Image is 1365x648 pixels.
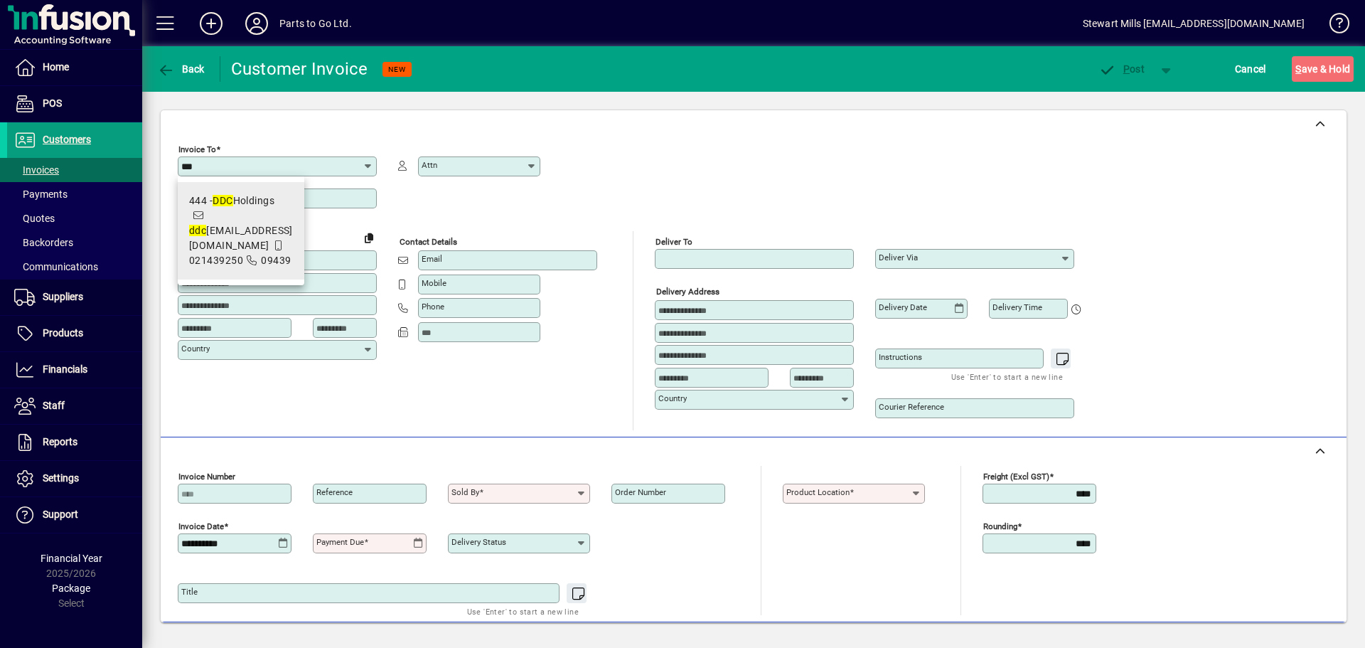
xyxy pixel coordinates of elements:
[7,158,142,182] a: Invoices
[983,472,1049,482] mat-label: Freight (excl GST)
[658,393,687,403] mat-label: Country
[14,164,59,176] span: Invoices
[14,213,55,224] span: Quotes
[1295,58,1350,80] span: ave & Hold
[178,521,224,531] mat-label: Invoice date
[7,230,142,255] a: Backorders
[43,363,87,375] span: Financials
[1091,56,1152,82] button: Post
[7,206,142,230] a: Quotes
[189,193,293,208] div: 444 - Holdings
[43,400,65,411] span: Staff
[1231,56,1270,82] button: Cancel
[189,225,206,236] em: ddc
[7,255,142,279] a: Communications
[261,255,291,266] span: 09439
[7,50,142,85] a: Home
[7,352,142,388] a: Financials
[189,225,293,251] span: [EMAIL_ADDRESS][DOMAIN_NAME]
[14,188,68,200] span: Payments
[467,603,579,620] mat-hint: Use 'Enter' to start a new line
[43,509,78,520] span: Support
[14,261,98,272] span: Communications
[7,316,142,351] a: Products
[178,144,216,154] mat-label: Invoice To
[188,11,234,36] button: Add
[43,327,83,339] span: Products
[422,254,442,264] mat-label: Email
[52,583,90,594] span: Package
[316,487,353,497] mat-label: Reference
[358,226,380,249] button: Copy to Delivery address
[786,487,850,497] mat-label: Product location
[879,302,927,312] mat-label: Delivery date
[451,537,506,547] mat-label: Delivery status
[655,237,692,247] mat-label: Deliver To
[43,472,79,484] span: Settings
[181,344,210,354] mat-label: Country
[316,537,364,547] mat-label: Payment due
[43,291,83,302] span: Suppliers
[7,497,142,533] a: Support
[178,472,235,482] mat-label: Invoice number
[1235,58,1266,80] span: Cancel
[1098,63,1145,75] span: ost
[451,487,479,497] mat-label: Sold by
[213,195,232,206] em: DDC
[1295,63,1301,75] span: S
[7,461,142,496] a: Settings
[1083,12,1305,35] div: Stewart Mills [EMAIL_ADDRESS][DOMAIN_NAME]
[7,388,142,424] a: Staff
[7,182,142,206] a: Payments
[615,487,666,497] mat-label: Order number
[7,86,142,122] a: POS
[157,63,205,75] span: Back
[154,56,208,82] button: Back
[142,56,220,82] app-page-header-button: Back
[388,65,406,74] span: NEW
[7,425,142,460] a: Reports
[181,587,198,597] mat-label: Title
[983,521,1017,531] mat-label: Rounding
[43,436,77,447] span: Reports
[879,352,922,362] mat-label: Instructions
[7,280,142,315] a: Suppliers
[279,12,352,35] div: Parts to Go Ltd.
[43,97,62,109] span: POS
[879,402,944,412] mat-label: Courier Reference
[951,368,1063,385] mat-hint: Use 'Enter' to start a new line
[14,237,73,248] span: Backorders
[422,160,437,170] mat-label: Attn
[1319,3,1347,49] a: Knowledge Base
[41,553,102,564] span: Financial Year
[231,58,368,80] div: Customer Invoice
[422,278,446,288] mat-label: Mobile
[178,182,304,280] mat-option: 444 - DDC Holdings
[189,255,243,266] span: 021439250
[43,134,91,145] span: Customers
[879,253,918,262] mat-label: Deliver via
[422,302,444,312] mat-label: Phone
[1292,56,1354,82] button: Save & Hold
[234,11,279,36] button: Profile
[43,61,69,73] span: Home
[1123,63,1130,75] span: P
[992,302,1042,312] mat-label: Delivery time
